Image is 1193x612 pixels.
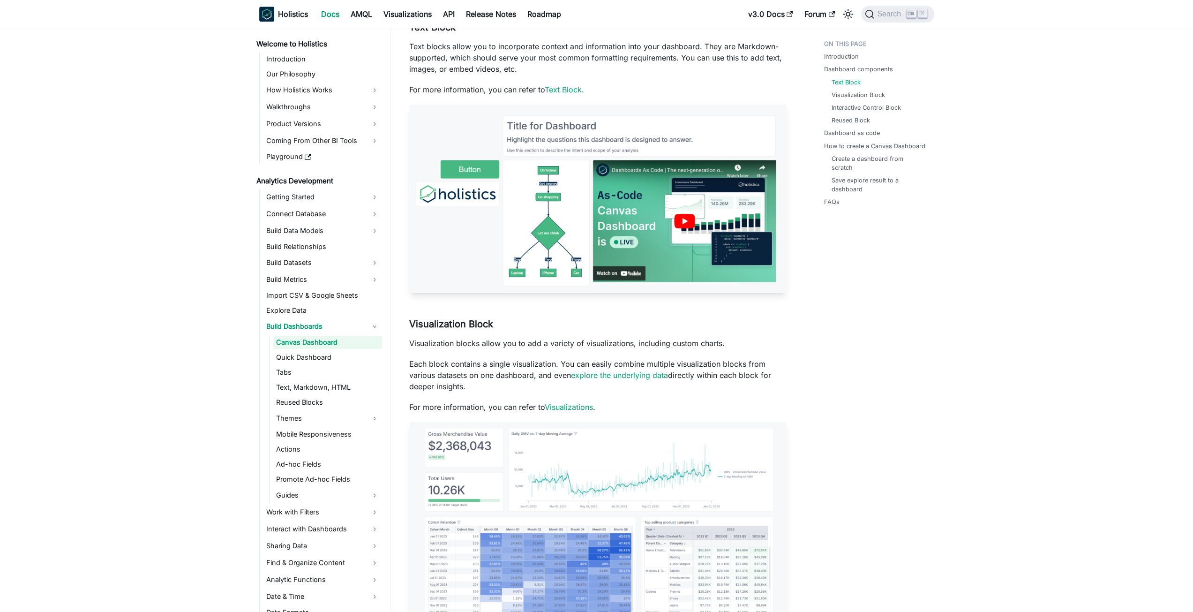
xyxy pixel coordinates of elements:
[273,336,382,349] a: Canvas Dashboard
[409,338,787,349] p: Visualization blocks allow you to add a variety of visualizations, including custom charts.
[273,443,382,456] a: Actions
[263,555,382,570] a: Find & Organize Content
[263,304,382,317] a: Explore Data
[273,473,382,486] a: Promote Ad-hoc Fields
[840,7,855,22] button: Switch between dark and light mode (currently light mode)
[832,78,861,87] a: Text Block
[259,7,274,22] img: Holistics
[263,521,382,536] a: Interact with Dashboards
[861,6,934,23] button: Search (Ctrl+K)
[273,458,382,471] a: Ad-hoc Fields
[278,8,308,20] b: Holistics
[824,197,840,206] a: FAQs
[409,318,787,330] h3: Visualization Block
[571,370,668,380] a: explore the underlying data
[832,116,870,125] a: Reused Block
[263,116,382,131] a: Product Versions
[263,83,382,98] a: How Holistics Works
[409,84,787,95] p: For more information, you can refer to .
[832,176,925,194] a: Save explore result to a dashboard
[409,401,787,413] p: For more information, you can refer to .
[263,223,382,238] a: Build Data Models
[874,10,907,18] span: Search
[254,174,382,188] a: Analytics Development
[824,52,859,61] a: Introduction
[263,272,382,287] a: Build Metrics
[263,206,382,221] a: Connect Database
[460,7,522,22] a: Release Notes
[522,7,567,22] a: Roadmap
[832,103,901,112] a: Interactive Control Block
[832,154,925,172] a: Create a dashboard from scratch
[832,91,885,99] a: Visualization Block
[250,28,390,612] nav: Docs sidebar
[315,7,345,22] a: Docs
[254,38,382,51] a: Welcome to Holistics
[263,99,382,114] a: Walkthroughs
[824,65,893,74] a: Dashboard components
[345,7,378,22] a: AMQL
[273,428,382,441] a: Mobile Responsiveness
[263,289,382,302] a: Import CSV & Google Sheets
[824,128,880,137] a: Dashboard as code
[799,7,840,22] a: Forum
[263,589,382,604] a: Date & Time
[409,358,787,392] p: Each block contains a single visualization. You can easily combine multiple visualization blocks ...
[545,85,582,94] a: Text Block
[263,505,382,520] a: Work with Filters
[263,189,382,204] a: Getting Started
[263,240,382,253] a: Build Relationships
[273,366,382,379] a: Tabs
[378,7,437,22] a: Visualizations
[263,68,382,81] a: Our Philosophy
[273,381,382,394] a: Text, Markdown, HTML
[263,319,382,334] a: Build Dashboards
[409,105,787,294] img: reporting-intro-to-blocks-text-blocks
[263,150,382,163] a: Playground
[273,411,382,426] a: Themes
[273,351,382,364] a: Quick Dashboard
[263,255,382,270] a: Build Datasets
[263,572,382,587] a: Analytic Functions
[263,53,382,66] a: Introduction
[824,142,925,151] a: How to create a Canvas Dashboard
[263,133,382,148] a: Coming From Other BI Tools
[259,7,308,22] a: HolisticsHolistics
[743,7,799,22] a: v3.0 Docs
[545,402,593,412] a: Visualizations
[409,41,787,75] p: Text blocks allow you to incorporate context and information into your dashboard. They are Markdo...
[437,7,460,22] a: API
[263,538,382,553] a: Sharing Data
[918,9,927,18] kbd: K
[273,488,382,503] a: Guides
[273,396,382,409] a: Reused Blocks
